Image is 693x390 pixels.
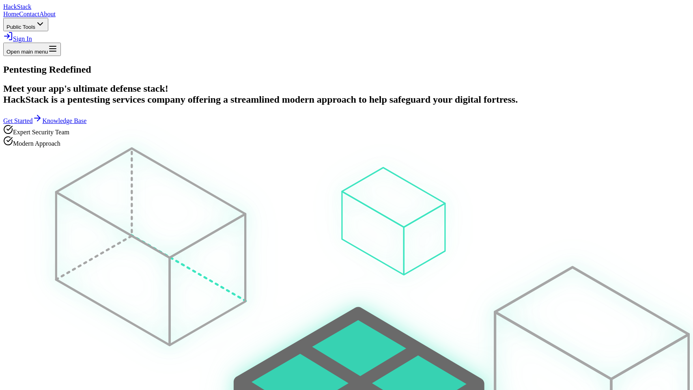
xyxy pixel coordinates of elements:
[3,43,61,56] button: Open main menu
[3,11,19,17] a: Home
[39,11,56,17] a: About
[19,11,39,17] a: Contact
[13,35,32,42] span: Sign In
[3,3,31,10] a: HackStack
[42,117,86,124] a: Knowledge Base
[3,117,42,124] a: Get Started
[3,94,518,105] span: HackStack is a pentesting services company offering a streamlined modern approach to help safegua...
[49,64,91,75] span: Redefined
[3,125,690,136] div: Expert Security Team
[3,18,48,31] button: Public Tools
[6,49,48,55] span: Open main menu
[144,83,168,94] strong: stack!
[3,64,690,75] h1: Pentesting
[6,24,35,30] span: Public Tools
[3,35,32,42] a: Sign In
[3,3,31,10] span: Hack
[3,136,690,147] div: Modern Approach
[17,3,32,10] span: Stack
[3,83,690,105] h2: Meet your app's ultimate defense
